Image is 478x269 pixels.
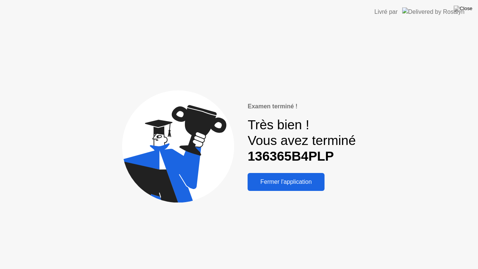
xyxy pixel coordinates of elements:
div: Examen terminé ! [248,102,356,111]
b: 136365B4PLP [248,149,334,163]
img: Close [454,6,472,12]
button: Fermer l'application [248,173,325,191]
div: Fermer l'application [250,179,322,185]
div: Livré par [375,7,398,16]
div: Très bien ! Vous avez terminé [248,117,356,164]
img: Delivered by Rosalyn [402,7,465,16]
